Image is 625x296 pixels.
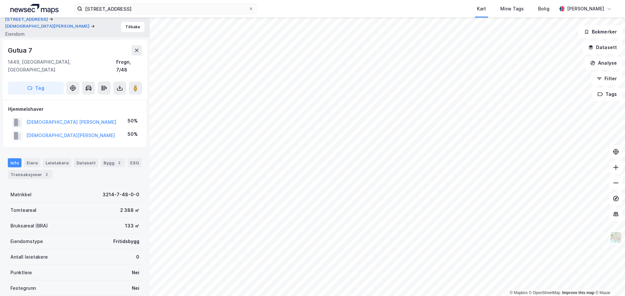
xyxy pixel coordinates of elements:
[567,5,604,13] div: [PERSON_NAME]
[103,191,139,199] div: 3214-7-48-0-0
[8,45,34,56] div: Gutua 7
[10,222,48,230] div: Bruksareal (BRA)
[592,265,625,296] iframe: Chat Widget
[610,231,622,244] img: Z
[24,158,40,167] div: Eiere
[101,158,125,167] div: Bygg
[121,22,145,32] button: Tilbake
[585,57,622,70] button: Analyse
[8,105,142,113] div: Hjemmelshaver
[8,82,64,95] button: Tag
[132,269,139,277] div: Nei
[10,206,36,214] div: Tomteareal
[5,30,25,38] div: Eiendom
[10,4,59,14] img: logo.a4113a55bc3d86da70a041830d287a7e.svg
[8,158,21,167] div: Info
[10,238,43,245] div: Eiendomstype
[5,16,49,23] button: [STREET_ADDRESS]
[538,5,549,13] div: Bolig
[562,290,594,295] a: Improve this map
[5,23,91,30] button: [DEMOGRAPHIC_DATA][PERSON_NAME]
[113,238,139,245] div: Fritidsbygg
[82,4,248,14] input: Søk på adresse, matrikkel, gårdeiere, leietakere eller personer
[43,171,50,178] div: 2
[591,72,622,85] button: Filter
[125,222,139,230] div: 133 ㎡
[510,290,528,295] a: Mapbox
[10,253,48,261] div: Antall leietakere
[8,58,116,74] div: 1449, [GEOGRAPHIC_DATA], [GEOGRAPHIC_DATA]
[74,158,98,167] div: Datasett
[8,170,52,179] div: Transaksjoner
[132,284,139,292] div: Nei
[578,25,622,38] button: Bokmerker
[43,158,71,167] div: Leietakere
[120,206,139,214] div: 2 388 ㎡
[128,117,138,125] div: 50%
[529,290,561,295] a: OpenStreetMap
[128,130,138,138] div: 50%
[10,284,36,292] div: Festegrunn
[116,160,122,166] div: 2
[136,253,139,261] div: 0
[10,269,32,277] div: Punktleie
[10,191,32,199] div: Matrikkel
[500,5,524,13] div: Mine Tags
[583,41,622,54] button: Datasett
[592,88,622,101] button: Tags
[477,5,486,13] div: Kart
[128,158,142,167] div: ESG
[116,58,142,74] div: Frogn, 7/48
